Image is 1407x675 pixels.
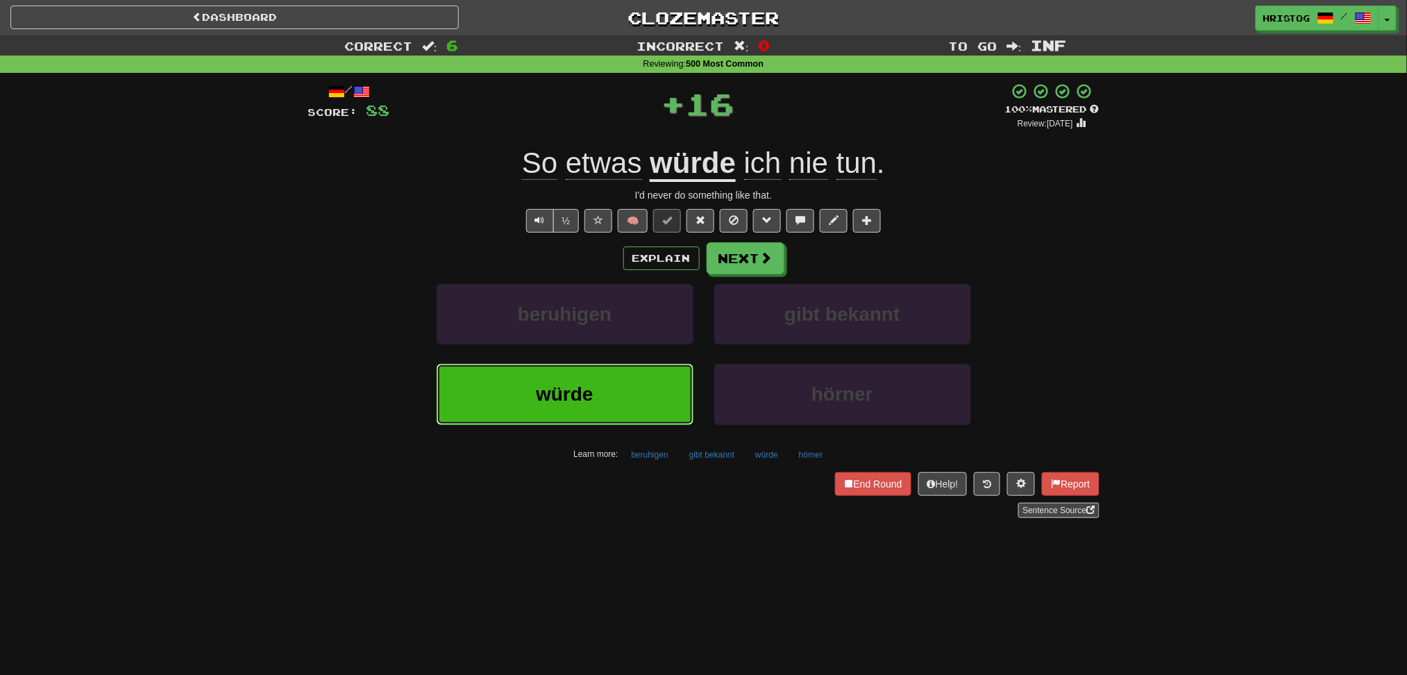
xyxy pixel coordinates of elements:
span: tun [836,147,877,180]
button: Ignore sentence (alt+i) [720,209,748,233]
button: Grammar (alt+g) [753,209,781,233]
span: To go [948,39,997,53]
small: Learn more: [573,449,618,459]
span: ich [744,147,782,180]
span: beruhigen [518,303,612,325]
div: Text-to-speech controls [523,209,580,233]
button: Edit sentence (alt+d) [820,209,848,233]
button: hörner [714,364,971,424]
button: ½ [553,209,580,233]
span: hörner [811,383,873,405]
span: So [522,147,557,180]
span: 6 [447,37,459,53]
button: Report [1042,472,1099,496]
button: Add to collection (alt+a) [853,209,881,233]
span: 16 [685,86,734,121]
span: . [736,147,885,180]
a: Sentence Source [1018,503,1099,518]
span: würde [536,383,593,405]
a: Clozemaster [480,6,928,30]
span: gibt bekannt [784,303,900,325]
button: gibt bekannt [714,284,971,344]
span: 0 [759,37,770,53]
a: Dashboard [10,6,459,29]
button: Explain [623,247,700,270]
span: etwas [566,147,642,180]
button: Reset to 0% Mastered (alt+r) [686,209,714,233]
div: I'd never do something like that. [308,188,1100,202]
button: Favorite sentence (alt+f) [584,209,612,233]
span: Correct [344,39,412,53]
span: 100 % [1005,103,1033,115]
button: beruhigen [623,444,675,465]
span: Incorrect [637,39,724,53]
button: 🧠 [618,209,648,233]
button: Play sentence audio (ctl+space) [526,209,554,233]
span: : [1006,40,1022,52]
button: beruhigen [437,284,693,344]
span: : [422,40,437,52]
span: / [1341,11,1348,21]
button: Discuss sentence (alt+u) [786,209,814,233]
div: Mastered [1005,103,1100,116]
button: Help! [918,472,968,496]
span: 88 [367,101,390,119]
small: Review: [DATE] [1018,119,1073,128]
button: würde [748,444,786,465]
button: End Round [835,472,911,496]
span: : [734,40,749,52]
button: Round history (alt+y) [974,472,1000,496]
span: nie [789,147,828,180]
button: Next [707,242,784,274]
span: Score: [308,106,358,118]
a: HristoG / [1256,6,1379,31]
button: Set this sentence to 100% Mastered (alt+m) [653,209,681,233]
span: Inf [1031,37,1067,53]
div: / [308,83,390,100]
strong: 500 Most Common [686,59,764,69]
u: würde [650,147,736,182]
button: gibt bekannt [682,444,742,465]
button: würde [437,364,693,424]
span: + [661,83,685,124]
button: hörner [791,444,831,465]
span: HristoG [1263,12,1311,24]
